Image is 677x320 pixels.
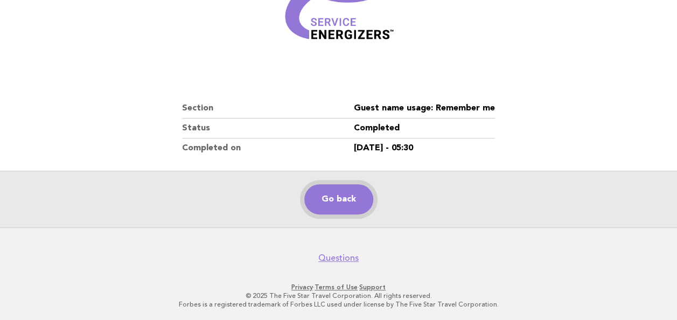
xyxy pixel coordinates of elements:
[15,283,662,291] p: · ·
[354,99,495,119] dd: Guest name usage: Remember me
[304,184,373,214] a: Go back
[15,291,662,300] p: © 2025 The Five Star Travel Corporation. All rights reserved.
[182,138,354,158] dt: Completed on
[15,300,662,309] p: Forbes is a registered trademark of Forbes LLC used under license by The Five Star Travel Corpora...
[318,253,359,263] a: Questions
[291,283,313,291] a: Privacy
[315,283,358,291] a: Terms of Use
[359,283,386,291] a: Support
[354,119,495,138] dd: Completed
[182,119,354,138] dt: Status
[354,138,495,158] dd: [DATE] - 05:30
[182,99,354,119] dt: Section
